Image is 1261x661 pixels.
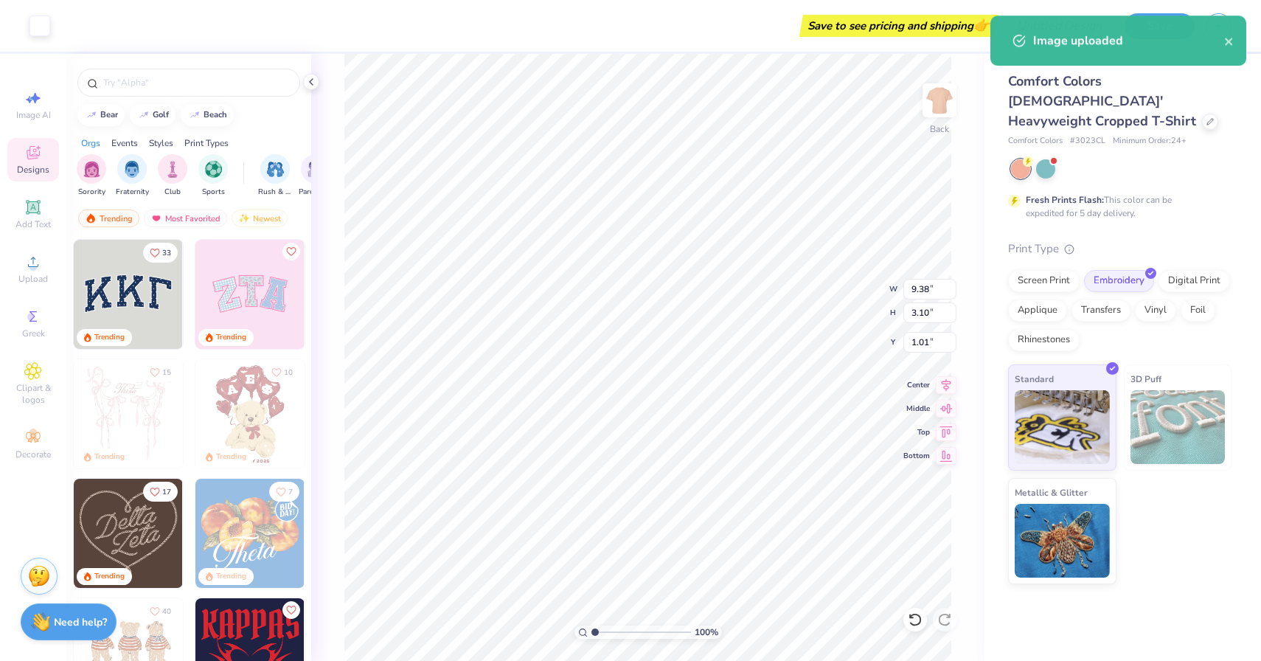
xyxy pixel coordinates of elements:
span: Center [903,380,930,390]
img: Sorority Image [83,161,100,178]
span: Bottom [903,451,930,461]
div: Digital Print [1158,270,1230,292]
span: Greek [22,328,45,339]
img: Sports Image [205,161,222,178]
div: Trending [78,210,139,227]
img: Standard [1015,390,1110,464]
strong: Need help? [54,615,107,629]
span: 100 % [695,626,718,639]
img: Fraternity Image [124,161,140,178]
button: filter button [258,154,292,198]
span: Clipart & logos [7,382,59,406]
button: Like [143,601,178,621]
div: filter for Club [158,154,187,198]
span: Upload [18,273,48,285]
span: Add Text [15,218,51,230]
img: 3b9aba4f-e317-4aa7-a679-c95a879539bd [74,240,183,349]
div: filter for Fraternity [116,154,149,198]
div: Most Favorited [144,210,227,227]
div: Foil [1181,300,1215,322]
span: Rush & Bid [258,187,292,198]
img: 3D Puff [1130,390,1226,464]
span: Parent's Weekend [299,187,333,198]
span: Club [164,187,181,198]
div: filter for Parent's Weekend [299,154,333,198]
img: trending.gif [85,213,97,224]
span: # 3023CL [1070,135,1105,148]
button: filter button [158,154,187,198]
img: ead2b24a-117b-4488-9b34-c08fd5176a7b [182,479,291,588]
span: 17 [162,488,171,496]
span: 40 [162,608,171,615]
span: Decorate [15,449,51,460]
div: filter for Rush & Bid [258,154,292,198]
img: f22b6edb-555b-47a9-89ed-0dd391bfae4f [304,479,413,588]
span: Image AI [16,109,51,121]
img: trend_line.gif [189,111,201,120]
button: Like [282,601,300,619]
div: Print Types [184,136,229,150]
img: Rush & Bid Image [267,161,284,178]
button: filter button [198,154,228,198]
div: Events [111,136,138,150]
span: Metallic & Glitter [1015,485,1088,500]
div: Back [930,122,949,136]
span: 👉 [973,16,990,34]
span: Sports [202,187,225,198]
div: This color can be expedited for 5 day delivery. [1026,193,1207,220]
button: Like [143,243,178,263]
div: bear [100,111,118,119]
img: trend_line.gif [86,111,97,120]
div: Print Type [1008,240,1232,257]
img: Metallic & Glitter [1015,504,1110,578]
div: Orgs [81,136,100,150]
span: Fraternity [116,187,149,198]
img: 8659caeb-cee5-4a4c-bd29-52ea2f761d42 [195,479,305,588]
img: edfb13fc-0e43-44eb-bea2-bf7fc0dd67f9 [182,240,291,349]
div: filter for Sports [198,154,228,198]
img: d12a98c7-f0f7-4345-bf3a-b9f1b718b86e [182,359,291,468]
button: Like [269,482,299,502]
button: Like [143,362,178,382]
button: filter button [116,154,149,198]
button: golf [130,104,176,126]
img: 83dda5b0-2158-48ca-832c-f6b4ef4c4536 [74,359,183,468]
button: beach [181,104,234,126]
span: Standard [1015,371,1054,387]
div: golf [153,111,169,119]
div: Styles [149,136,173,150]
button: Like [282,243,300,260]
img: trend_line.gif [138,111,150,120]
img: 5ee11766-d822-42f5-ad4e-763472bf8dcf [304,240,413,349]
button: filter button [299,154,333,198]
span: 10 [284,369,293,376]
button: Like [265,362,299,382]
div: filter for Sorority [77,154,106,198]
div: Rhinestones [1008,329,1080,351]
button: filter button [77,154,106,198]
div: Trending [216,571,246,582]
img: Club Image [164,161,181,178]
img: Newest.gif [238,213,250,224]
button: bear [77,104,125,126]
div: Vinyl [1135,300,1176,322]
span: 7 [288,488,293,496]
span: 15 [162,369,171,376]
div: Trending [94,571,125,582]
div: beach [204,111,227,119]
div: Trending [94,451,125,463]
div: Applique [1008,300,1067,322]
div: Newest [232,210,288,227]
img: Parent's Weekend Image [308,161,324,178]
img: e74243e0-e378-47aa-a400-bc6bcb25063a [304,359,413,468]
img: Back [925,86,954,115]
div: Transfers [1071,300,1130,322]
img: most_fav.gif [150,213,162,224]
span: Middle [903,404,930,414]
strong: Fresh Prints Flash: [1026,194,1104,206]
span: 3D Puff [1130,371,1161,387]
div: Trending [94,332,125,343]
span: Comfort Colors [1008,135,1063,148]
div: Screen Print [1008,270,1080,292]
span: Sorority [78,187,105,198]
